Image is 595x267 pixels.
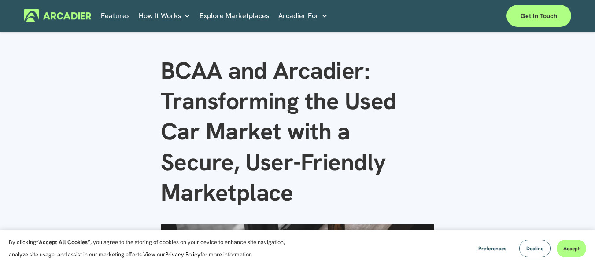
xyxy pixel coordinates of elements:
[24,9,91,22] img: Arcadier
[472,240,513,257] button: Preferences
[36,238,90,246] strong: “Accept All Cookies”
[200,9,270,22] a: Explore Marketplaces
[563,245,580,252] span: Accept
[9,236,295,261] p: By clicking , you agree to the storing of cookies on your device to enhance site navigation, anal...
[557,240,586,257] button: Accept
[278,10,319,22] span: Arcadier For
[165,251,200,258] a: Privacy Policy
[139,9,191,22] a: folder dropdown
[478,245,506,252] span: Preferences
[519,240,551,257] button: Decline
[161,55,434,208] h1: BCAA and Arcadier: Transforming the Used Car Market with a Secure, User-Friendly Marketplace
[526,245,543,252] span: Decline
[101,9,130,22] a: Features
[506,5,571,27] a: Get in touch
[278,9,328,22] a: folder dropdown
[139,10,181,22] span: How It Works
